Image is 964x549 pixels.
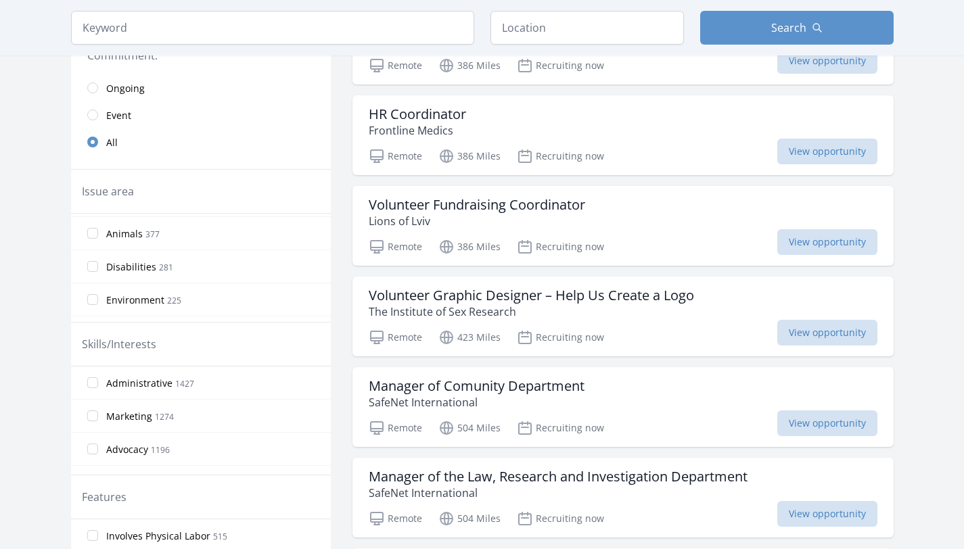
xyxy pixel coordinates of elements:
[151,444,170,456] span: 1196
[438,57,501,74] p: 386 Miles
[369,510,422,527] p: Remote
[369,420,422,436] p: Remote
[352,186,894,266] a: Volunteer Fundraising Coordinator Lions of Lviv Remote 386 Miles Recruiting now View opportunity
[87,444,98,454] input: Advocacy 1196
[369,287,694,304] h3: Volunteer Graphic Designer – Help Us Create a Logo
[777,229,877,255] span: View opportunity
[106,377,173,390] span: Administrative
[517,329,604,345] p: Recruiting now
[517,239,604,255] p: Recruiting now
[106,529,210,543] span: Involves Physical Labor
[438,239,501,255] p: 386 Miles
[87,410,98,421] input: Marketing 1274
[771,20,806,36] span: Search
[167,295,181,306] span: 225
[517,510,604,527] p: Recruiting now
[369,148,422,164] p: Remote
[777,48,877,74] span: View opportunity
[106,227,143,241] span: Animals
[82,336,156,352] legend: Skills/Interests
[517,148,604,164] p: Recruiting now
[490,11,684,45] input: Location
[777,501,877,527] span: View opportunity
[159,262,173,273] span: 281
[106,410,152,423] span: Marketing
[87,530,98,541] input: Involves Physical Labor 515
[369,106,466,122] h3: HR Coordinator
[106,109,131,122] span: Event
[438,510,501,527] p: 504 Miles
[213,531,227,542] span: 515
[369,122,466,139] p: Frontline Medics
[777,139,877,164] span: View opportunity
[155,411,174,423] span: 1274
[369,57,422,74] p: Remote
[106,260,156,274] span: Disabilities
[517,420,604,436] p: Recruiting now
[145,229,160,240] span: 377
[438,329,501,345] p: 423 Miles
[82,183,134,199] legend: Issue area
[352,277,894,356] a: Volunteer Graphic Designer – Help Us Create a Logo The Institute of Sex Research Remote 423 Miles...
[82,489,127,505] legend: Features
[87,228,98,239] input: Animals 377
[369,485,748,501] p: SafeNet International
[438,420,501,436] p: 504 Miles
[71,128,331,156] a: All
[369,469,748,485] h3: Manager of the Law, Research and Investigation Department
[369,213,585,229] p: Lions of Lviv
[106,82,145,95] span: Ongoing
[777,320,877,345] span: View opportunity
[352,458,894,538] a: Manager of the Law, Research and Investigation Department SafeNet International Remote 504 Miles ...
[352,95,894,175] a: HR Coordinator Frontline Medics Remote 386 Miles Recruiting now View opportunity
[175,378,194,389] span: 1427
[106,443,148,456] span: Advocacy
[87,294,98,305] input: Environment 225
[369,239,422,255] p: Remote
[777,410,877,436] span: View opportunity
[369,394,584,410] p: SafeNet International
[71,74,331,101] a: Ongoing
[352,367,894,447] a: Manager of Comunity Department SafeNet International Remote 504 Miles Recruiting now View opportu...
[106,136,118,149] span: All
[369,378,584,394] h3: Manager of Comunity Department
[438,148,501,164] p: 386 Miles
[369,304,694,320] p: The Institute of Sex Research
[87,377,98,388] input: Administrative 1427
[369,329,422,345] p: Remote
[71,11,474,45] input: Keyword
[700,11,894,45] button: Search
[517,57,604,74] p: Recruiting now
[87,261,98,272] input: Disabilities 281
[71,101,331,128] a: Event
[87,47,315,64] legend: Commitment:
[106,293,164,307] span: Environment
[369,197,585,213] h3: Volunteer Fundraising Coordinator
